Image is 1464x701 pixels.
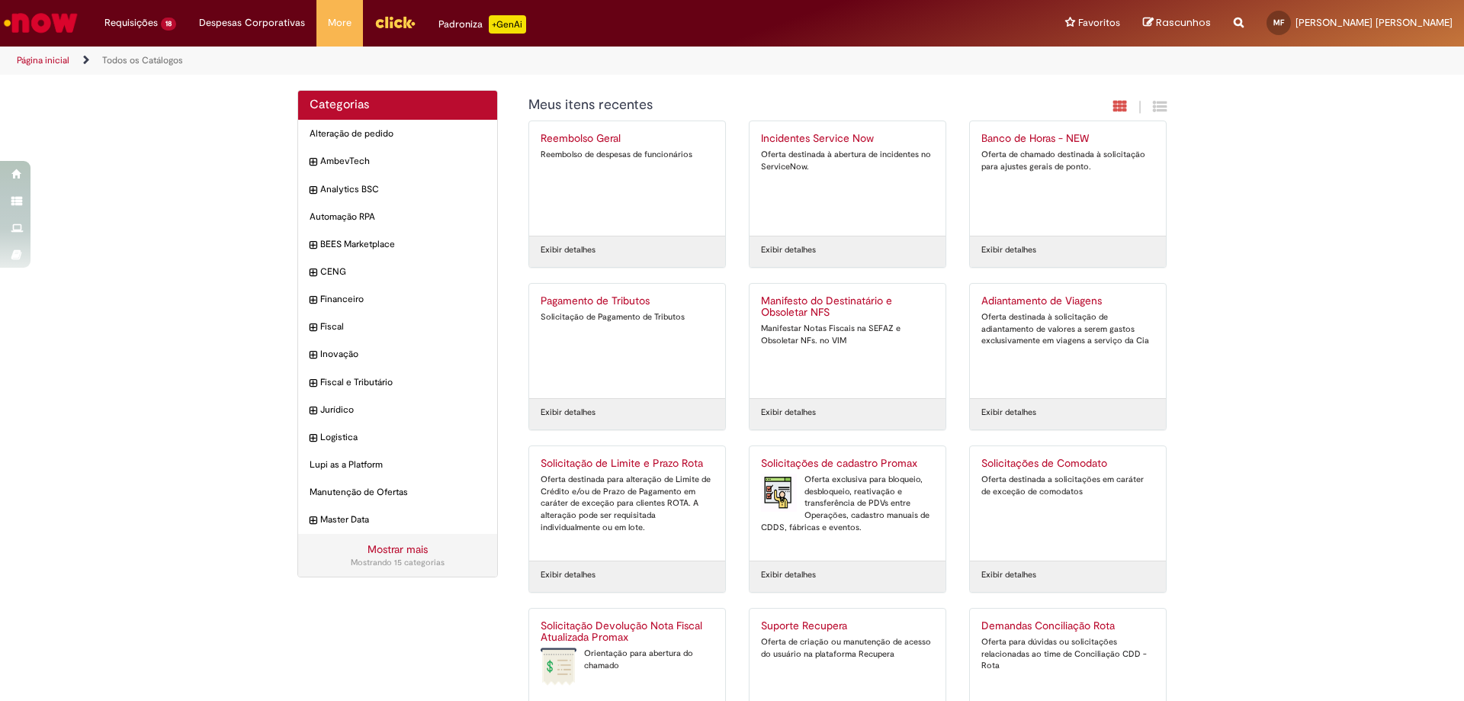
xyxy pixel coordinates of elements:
div: Alteração de pedido [298,120,497,148]
i: expandir categoria Jurídico [310,404,316,419]
ul: Categorias [298,120,497,534]
span: More [328,15,352,31]
span: BEES Marketplace [320,238,486,251]
div: expandir categoria Financeiro Financeiro [298,285,497,314]
a: Incidentes Service Now Oferta destinada à abertura de incidentes no ServiceNow. [750,121,945,236]
span: CENG [320,265,486,278]
div: Mostrando 15 categorias [310,557,486,569]
a: Exibir detalhes [761,569,816,581]
i: Exibição de grade [1153,99,1167,114]
h2: Solicitações de Comodato [981,458,1154,470]
a: Exibir detalhes [541,569,596,581]
i: expandir categoria AmbevTech [310,155,316,170]
h2: Adiantamento de Viagens [981,295,1154,307]
i: expandir categoria Fiscal [310,320,316,336]
div: expandir categoria AmbevTech AmbevTech [298,147,497,175]
div: expandir categoria Master Data Master Data [298,506,497,534]
h1: {"description":"","title":"Meus itens recentes"} Categoria [528,98,1002,113]
div: Oferta para dúvidas ou solicitações relacionadas ao time de Conciliação CDD - Rota [981,636,1154,672]
span: [PERSON_NAME] [PERSON_NAME] [1295,16,1453,29]
i: expandir categoria Financeiro [310,293,316,308]
ul: Trilhas de página [11,47,965,75]
h2: Solicitação Devolução Nota Fiscal Atualizada Promax [541,620,714,645]
a: Pagamento de Tributos Solicitação de Pagamento de Tributos [529,284,725,398]
img: Solicitação Devolução Nota Fiscal Atualizada Promax [541,648,576,686]
div: expandir categoria CENG CENG [298,258,497,286]
div: Oferta destinada para alteração de Limite de Crédito e/ou de Prazo de Pagamento em caráter de exc... [541,474,714,534]
div: Solicitação de Pagamento de Tributos [541,311,714,323]
span: Despesas Corporativas [199,15,305,31]
h2: Banco de Horas - NEW [981,133,1154,145]
img: click_logo_yellow_360x200.png [374,11,416,34]
i: expandir categoria Logistica [310,431,316,446]
h2: Categorias [310,98,486,112]
i: expandir categoria BEES Marketplace [310,238,316,253]
div: expandir categoria Fiscal Fiscal [298,313,497,341]
span: Logistica [320,431,486,444]
i: expandir categoria Analytics BSC [310,183,316,198]
div: Manifestar Notas Fiscais na SEFAZ e Obsoletar NFs. no VIM [761,323,934,346]
i: expandir categoria Inovação [310,348,316,363]
a: Manifesto do Destinatário e Obsoletar NFS Manifestar Notas Fiscais na SEFAZ e Obsoletar NFs. no VIM [750,284,945,398]
div: expandir categoria BEES Marketplace BEES Marketplace [298,230,497,259]
h2: Solicitações de cadastro Promax [761,458,934,470]
h2: Pagamento de Tributos [541,295,714,307]
div: Oferta destinada à abertura de incidentes no ServiceNow. [761,149,934,172]
a: Solicitações de cadastro Promax Solicitações de cadastro Promax Oferta exclusiva para bloqueio, d... [750,446,945,561]
a: Página inicial [17,54,69,66]
div: Automação RPA [298,203,497,231]
a: Exibir detalhes [541,407,596,419]
div: expandir categoria Inovação Inovação [298,340,497,368]
img: Solicitações de cadastro Promax [761,474,797,512]
div: expandir categoria Logistica Logistica [298,423,497,452]
h2: Suporte Recupera [761,620,934,632]
span: Automação RPA [310,211,486,223]
span: AmbevTech [320,155,486,168]
span: Master Data [320,513,486,526]
span: Lupi as a Platform [310,458,486,471]
a: Solicitações de Comodato Oferta destinada a solicitações em caráter de exceção de comodatos [970,446,1166,561]
a: Solicitação de Limite e Prazo Rota Oferta destinada para alteração de Limite de Crédito e/ou de P... [529,446,725,561]
div: Oferta de chamado destinada à solicitação para ajustes gerais de ponto. [981,149,1154,172]
a: Mostrar mais [368,542,428,556]
span: | [1138,98,1141,116]
div: Padroniza [438,15,526,34]
span: Rascunhos [1156,15,1211,30]
a: Todos os Catálogos [102,54,183,66]
i: expandir categoria Fiscal e Tributário [310,376,316,391]
h2: Solicitação de Limite e Prazo Rota [541,458,714,470]
h2: Demandas Conciliação Rota [981,620,1154,632]
span: Favoritos [1078,15,1120,31]
div: Lupi as a Platform [298,451,497,479]
a: Rascunhos [1143,16,1211,31]
span: Inovação [320,348,486,361]
a: Exibir detalhes [981,407,1036,419]
h2: Reembolso Geral [541,133,714,145]
i: Exibição em cartão [1113,99,1127,114]
a: Exibir detalhes [761,407,816,419]
i: expandir categoria CENG [310,265,316,281]
div: Oferta destinada a solicitações em caráter de exceção de comodatos [981,474,1154,497]
span: Alteração de pedido [310,127,486,140]
a: Exibir detalhes [981,244,1036,256]
span: MF [1273,18,1284,27]
div: expandir categoria Jurídico Jurídico [298,396,497,424]
span: 18 [161,18,176,31]
h2: Incidentes Service Now [761,133,934,145]
div: Oferta de criação ou manutenção de acesso do usuário na plataforma Recupera [761,636,934,660]
div: Manutenção de Ofertas [298,478,497,506]
div: expandir categoria Fiscal e Tributário Fiscal e Tributário [298,368,497,397]
span: Manutenção de Ofertas [310,486,486,499]
a: Exibir detalhes [981,569,1036,581]
div: Reembolso de despesas de funcionários [541,149,714,161]
a: Reembolso Geral Reembolso de despesas de funcionários [529,121,725,236]
p: +GenAi [489,15,526,34]
a: Exibir detalhes [541,244,596,256]
div: Oferta destinada à solicitação de adiantamento de valores a serem gastos exclusivamente em viagen... [981,311,1154,347]
div: Orientação para abertura do chamado [541,648,714,671]
span: Fiscal [320,320,486,333]
div: Oferta exclusiva para bloqueio, desbloqueio, reativação e transferência de PDVs entre Operações, ... [761,474,934,534]
span: Requisições [104,15,158,31]
span: Financeiro [320,293,486,306]
span: Analytics BSC [320,183,486,196]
